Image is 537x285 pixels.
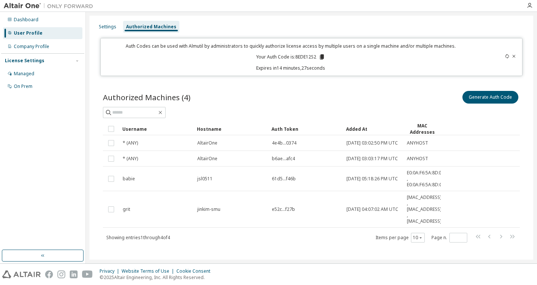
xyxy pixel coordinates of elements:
div: On Prem [14,83,32,89]
span: e52c...f27b [272,206,295,212]
div: License Settings [5,58,44,64]
img: linkedin.svg [70,270,78,278]
div: Managed [14,71,34,77]
div: Company Profile [14,44,49,50]
span: [DATE] 03:02:50 PM UTC [346,140,398,146]
span: 4e4b...0374 [272,140,296,146]
span: babie [123,176,135,182]
div: Website Terms of Use [122,268,176,274]
button: 10 [413,235,423,241]
span: AltairOne [197,156,217,162]
span: [DATE] 03:03:17 PM UTC [346,156,398,162]
span: grit [123,206,130,212]
img: instagram.svg [57,270,65,278]
button: Generate Auth Code [462,91,518,104]
p: Auth Codes can be used with Almutil by administrators to quickly authorize license access by mult... [105,43,476,49]
span: Items per page [376,233,425,243]
span: jsl0511 [197,176,213,182]
span: AltairOne [197,140,217,146]
p: Your Auth Code is: 8EDE12S2 [256,54,325,60]
img: facebook.svg [45,270,53,278]
div: Auth Token [271,123,340,135]
div: Dashboard [14,17,38,23]
p: © 2025 Altair Engineering, Inc. All Rights Reserved. [100,274,215,281]
span: Authorized Machines (4) [103,92,191,102]
span: [MAC_ADDRESS] , [MAC_ADDRESS] , [MAC_ADDRESS] [407,194,442,224]
img: Altair One [4,2,97,10]
img: altair_logo.svg [2,270,41,278]
span: E0:0A:F6:5A:8D:D0 , E0:0A:F6:5A:8D:CF [407,170,445,188]
div: Authorized Machines [126,24,176,30]
div: Privacy [100,268,122,274]
span: Showing entries 1 through 4 of 4 [106,234,170,241]
div: Hostname [197,123,266,135]
span: ANYHOST [407,140,428,146]
span: 61d5...f46b [272,176,296,182]
span: * (ANY) [123,140,138,146]
img: youtube.svg [82,270,93,278]
span: jinkim-smu [197,206,220,212]
div: User Profile [14,30,43,36]
div: Username [122,123,191,135]
p: Expires in 14 minutes, 27 seconds [105,65,476,71]
span: Page n. [431,233,467,243]
span: [DATE] 04:07:02 AM UTC [346,206,398,212]
div: MAC Addresses [406,123,438,135]
span: [DATE] 05:18:26 PM UTC [346,176,398,182]
span: ANYHOST [407,156,428,162]
div: Added At [346,123,401,135]
span: b6ae...afc4 [272,156,295,162]
div: Settings [99,24,116,30]
div: Cookie Consent [176,268,215,274]
span: * (ANY) [123,156,138,162]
